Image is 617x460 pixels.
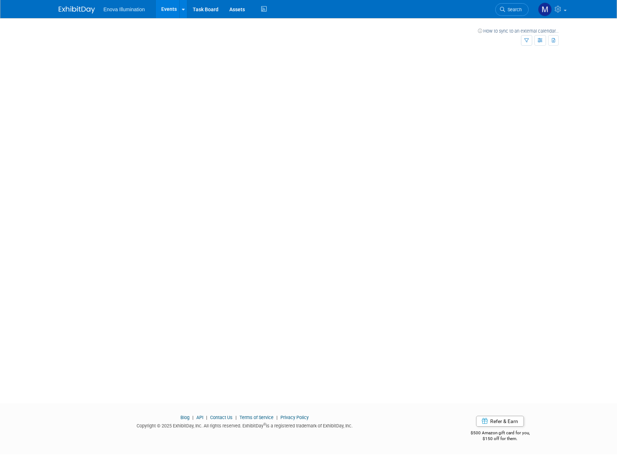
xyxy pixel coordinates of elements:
img: Max Zid [538,3,552,16]
a: Blog [180,415,189,420]
a: Search [495,3,529,16]
a: Privacy Policy [280,415,309,420]
sup: ® [263,422,266,426]
span: Search [505,7,522,12]
a: Refer & Earn [476,416,524,427]
a: API [196,415,203,420]
span: | [191,415,195,420]
div: Copyright © 2025 ExhibitDay, Inc. All rights reserved. ExhibitDay is a registered trademark of Ex... [59,421,431,429]
span: | [275,415,279,420]
a: How to sync to an external calendar... [478,28,559,34]
a: Contact Us [210,415,233,420]
span: | [234,415,238,420]
span: | [204,415,209,420]
span: Enova Illumination [104,7,145,12]
a: Terms of Service [239,415,274,420]
img: ExhibitDay [59,6,95,13]
div: $500 Amazon gift card for you, [442,425,559,442]
div: $150 off for them. [442,436,559,442]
